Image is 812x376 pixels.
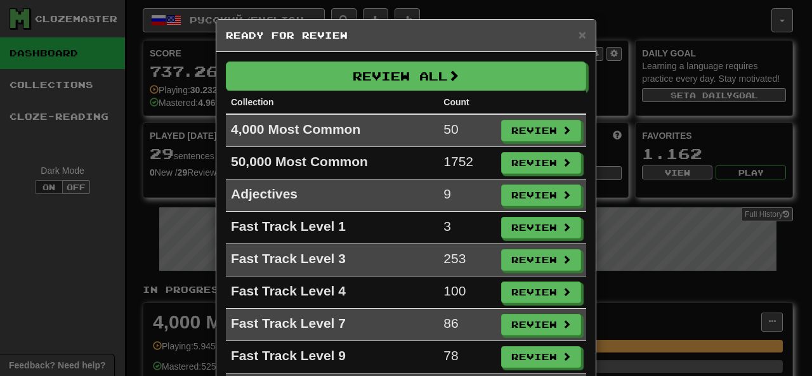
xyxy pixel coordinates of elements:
td: 1752 [438,147,496,179]
td: Adjectives [226,179,438,212]
td: 3 [438,212,496,244]
td: 4,000 Most Common [226,114,438,147]
td: 100 [438,276,496,309]
h5: Ready for Review [226,29,586,42]
td: Fast Track Level 1 [226,212,438,244]
td: 50,000 Most Common [226,147,438,179]
td: 50 [438,114,496,147]
button: Review [501,185,581,206]
button: Review [501,282,581,303]
button: Review [501,120,581,141]
button: Review [501,249,581,271]
button: Review [501,217,581,238]
td: Fast Track Level 3 [226,244,438,276]
button: Review All [226,62,586,91]
td: Fast Track Level 9 [226,341,438,373]
td: Fast Track Level 7 [226,309,438,341]
td: Fast Track Level 4 [226,276,438,309]
td: 78 [438,341,496,373]
span: × [579,27,586,42]
button: Review [501,152,581,174]
button: Close [579,28,586,41]
td: 253 [438,244,496,276]
td: 9 [438,179,496,212]
td: 86 [438,309,496,341]
button: Review [501,346,581,368]
button: Review [501,314,581,335]
th: Collection [226,91,438,114]
th: Count [438,91,496,114]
